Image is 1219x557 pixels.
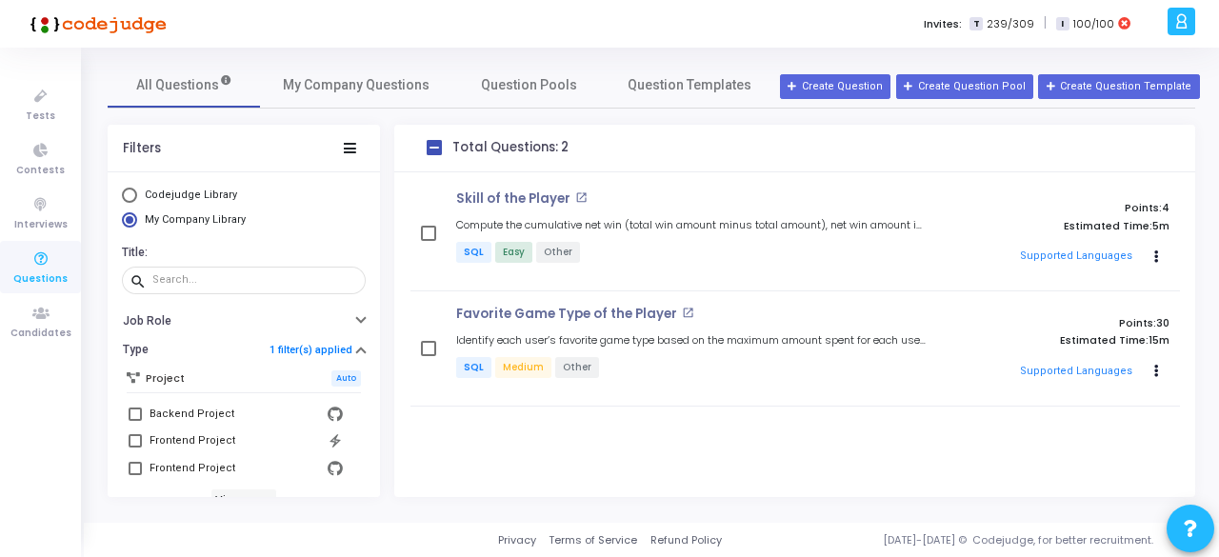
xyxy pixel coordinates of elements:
[456,307,677,322] p: Favorite Game Type of the Player
[452,140,569,155] h4: Total Questions: 2
[1044,13,1047,33] span: |
[331,370,361,387] span: Auto
[1038,74,1199,99] button: Create Question Template
[682,307,694,319] mat-icon: open_in_new
[24,5,167,43] img: logo
[145,213,246,226] span: My Company Library
[987,16,1034,32] span: 239/309
[549,532,637,548] a: Terms of Service
[945,334,1170,347] p: Estimated Time:
[456,357,491,378] span: SQL
[130,272,152,289] mat-icon: search
[1073,16,1114,32] span: 100/100
[13,271,68,288] span: Questions
[1013,243,1138,271] button: Supported Languages
[896,74,1033,99] button: Create Question Pool
[1156,315,1169,330] span: 30
[108,306,380,335] button: Job Role
[152,274,358,286] input: Search...
[150,457,235,480] div: Frontend Project
[123,314,171,328] h6: Job Role
[123,141,161,156] div: Filters
[498,532,536,548] a: Privacy
[924,16,962,32] label: Invites:
[628,75,751,95] span: Question Templates
[1056,17,1069,31] span: I
[456,191,570,207] p: Skill of the Player
[555,357,599,378] span: Other
[650,532,722,548] a: Refund Policy
[536,242,580,263] span: Other
[945,220,1170,232] p: Estimated Time:
[945,317,1170,329] p: Points:
[16,163,65,179] span: Contests
[722,532,1195,548] div: [DATE]-[DATE] © Codejudge, for better recruitment.
[1149,334,1169,347] span: 15m
[456,219,926,231] h5: Compute the cumulative net win (total win amount minus total amount), net win amount in first 5 g...
[136,75,232,95] span: All Questions
[481,75,577,95] span: Question Pools
[456,334,926,347] h5: Identify each user’s favorite game type based on the maximum amount spent for each user and the e...
[1152,220,1169,232] span: 5m
[122,246,361,260] h6: Title:
[495,242,532,263] span: Easy
[150,429,235,452] div: Frontend Project
[150,403,234,426] div: Backend Project
[456,242,491,263] span: SQL
[146,372,185,385] h6: Project
[1162,200,1169,215] span: 4
[145,189,237,201] span: Codejudge Library
[1144,358,1170,385] button: Actions
[270,344,352,356] a: 1 filter(s) applied
[495,357,551,378] span: Medium
[969,17,982,31] span: T
[10,326,71,342] span: Candidates
[780,74,890,99] button: Create Question
[14,217,68,233] span: Interviews
[123,343,149,357] h6: Type
[945,202,1170,214] p: Points:
[575,191,588,204] mat-icon: open_in_new
[211,489,277,510] h6: View more
[283,75,430,95] span: My Company Questions
[1144,244,1170,270] button: Actions
[122,188,366,232] mat-radio-group: Select Library
[1013,357,1138,386] button: Supported Languages
[26,109,55,125] span: Tests
[108,335,380,365] button: Type1 filter(s) applied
